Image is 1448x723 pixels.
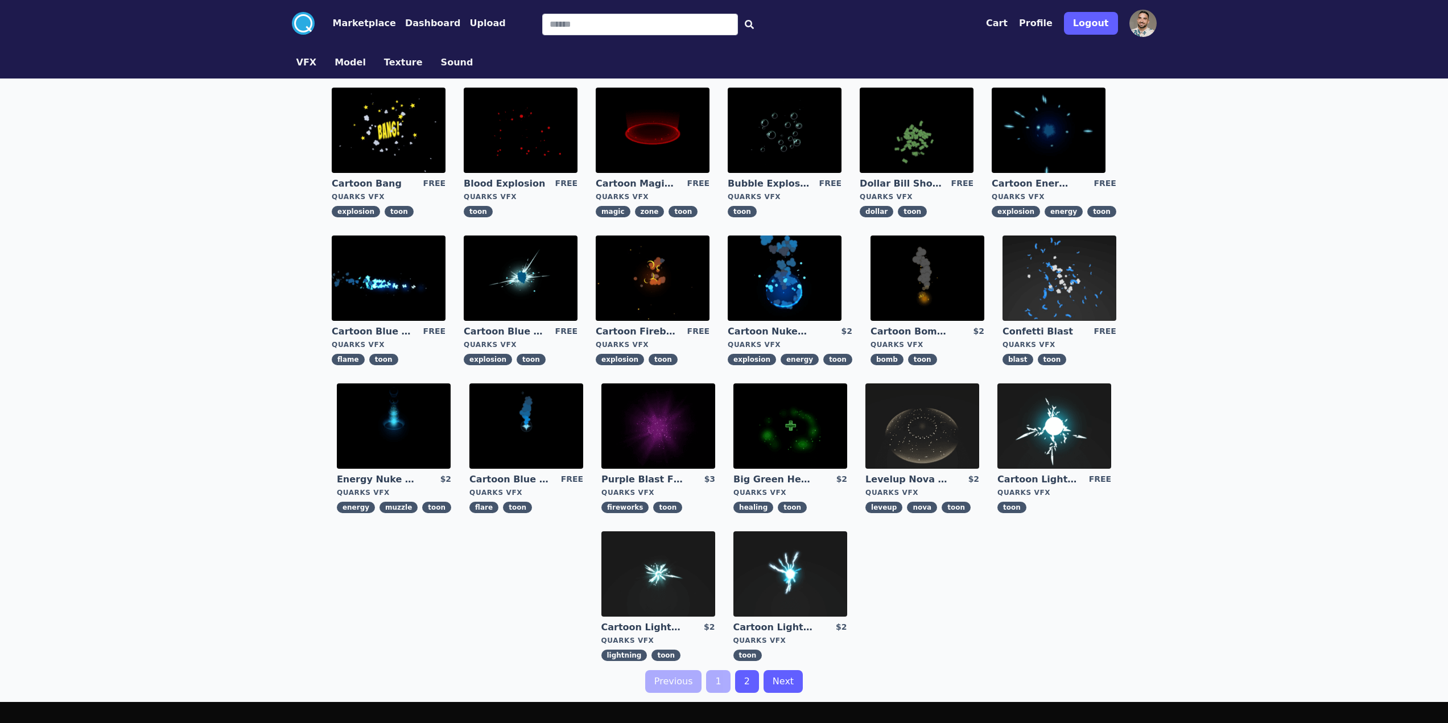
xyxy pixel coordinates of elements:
div: $2 [973,325,984,338]
div: Quarks VFX [728,340,852,349]
a: Big Green Healing Effect [733,473,815,486]
img: imgAlt [865,383,979,469]
span: toon [778,502,807,513]
a: Cartoon Bang [332,177,414,190]
img: imgAlt [596,236,709,321]
span: magic [596,206,630,217]
button: Marketplace [333,16,396,30]
span: explosion [992,206,1040,217]
a: Cartoon Lightning Ball with Bloom [733,621,815,634]
span: fireworks [601,502,649,513]
div: FREE [423,177,445,190]
button: VFX [296,56,317,69]
div: Quarks VFX [464,192,577,201]
a: Cartoon Bomb Fuse [871,325,952,338]
span: toon [997,502,1026,513]
div: $2 [836,621,847,634]
span: toon [649,354,678,365]
a: Cartoon Blue Flamethrower [332,325,414,338]
img: imgAlt [860,88,973,173]
div: FREE [555,325,577,338]
div: FREE [423,325,445,338]
span: toon [733,650,762,661]
div: Quarks VFX [1003,340,1116,349]
a: Cartoon Blue Gas Explosion [464,325,546,338]
div: FREE [1089,473,1111,486]
span: zone [635,206,665,217]
a: Levelup Nova Effect [865,473,947,486]
div: Quarks VFX [728,192,841,201]
span: leveup [865,502,902,513]
span: toon [385,206,414,217]
span: toon [651,650,680,661]
a: Model [325,56,375,69]
span: flare [469,502,498,513]
a: Dollar Bill Shower [860,177,942,190]
button: Model [335,56,366,69]
span: toon [1038,354,1067,365]
div: Quarks VFX [601,636,715,645]
button: Texture [384,56,423,69]
div: Quarks VFX [992,192,1116,201]
div: FREE [687,325,709,338]
a: Marketplace [315,16,396,30]
img: imgAlt [728,88,841,173]
span: toon [898,206,927,217]
div: Quarks VFX [332,192,445,201]
span: energy [1045,206,1083,217]
a: VFX [287,56,326,69]
span: bomb [871,354,904,365]
div: FREE [555,177,577,190]
a: Cartoon Blue Flare [469,473,551,486]
span: toon [517,354,546,365]
a: 2 [735,670,759,693]
span: lightning [601,650,647,661]
button: Dashboard [405,16,461,30]
a: Dashboard [396,16,461,30]
a: Bubble Explosion [728,177,810,190]
span: explosion [464,354,512,365]
img: imgAlt [332,236,445,321]
span: explosion [728,354,776,365]
img: imgAlt [1003,236,1116,321]
img: imgAlt [992,88,1105,173]
span: explosion [332,206,380,217]
div: Quarks VFX [601,488,715,497]
span: toon [422,502,451,513]
span: flame [332,354,365,365]
span: toon [653,502,682,513]
a: Profile [1019,16,1053,30]
div: Quarks VFX [596,340,709,349]
button: Sound [441,56,473,69]
a: Cartoon Energy Explosion [992,177,1074,190]
div: FREE [561,473,583,486]
img: imgAlt [332,88,445,173]
div: Quarks VFX [865,488,979,497]
a: Cartoon Nuke Energy Explosion [728,325,810,338]
div: Quarks VFX [469,488,583,497]
img: imgAlt [337,383,451,469]
input: Search [542,14,738,35]
a: Logout [1064,7,1118,39]
div: Quarks VFX [337,488,451,497]
div: FREE [1094,177,1116,190]
span: toon [464,206,493,217]
span: toon [728,206,757,217]
div: FREE [687,177,709,190]
button: Logout [1064,12,1118,35]
div: Quarks VFX [733,488,847,497]
img: imgAlt [596,88,709,173]
a: Cartoon Lightning Ball [997,473,1079,486]
span: toon [1087,206,1116,217]
span: toon [503,502,532,513]
span: energy [781,354,819,365]
img: profile [1129,10,1157,37]
a: Confetti Blast [1003,325,1084,338]
span: toon [942,502,971,513]
a: 1 [706,670,730,693]
div: Quarks VFX [997,488,1111,497]
span: toon [669,206,698,217]
a: Cartoon Lightning Ball Explosion [601,621,683,634]
button: Upload [469,16,505,30]
img: imgAlt [464,88,577,173]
